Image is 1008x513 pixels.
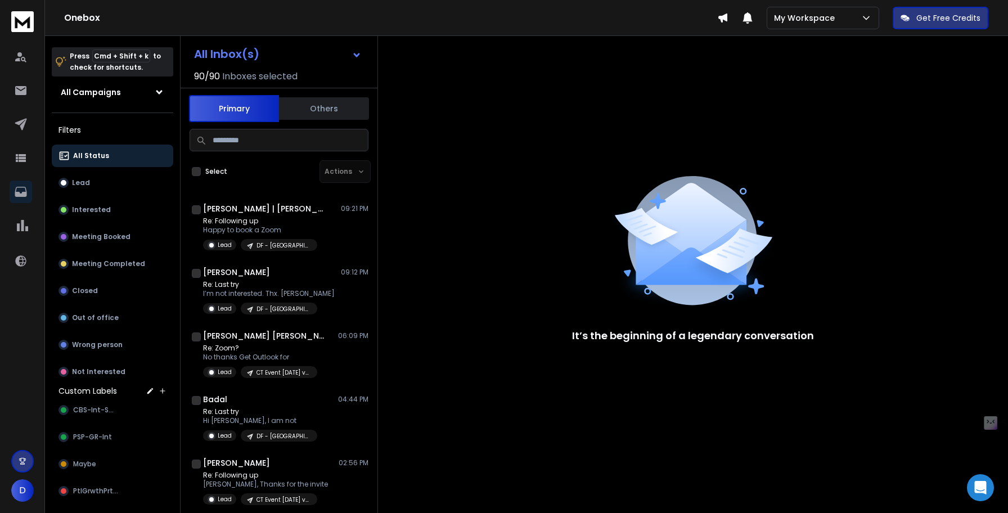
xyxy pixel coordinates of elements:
[218,368,232,376] p: Lead
[218,304,232,313] p: Lead
[203,416,317,425] p: Hi [PERSON_NAME], I am not
[203,330,327,341] h1: [PERSON_NAME] [PERSON_NAME]
[11,11,34,32] img: logo
[11,479,34,502] button: D
[203,203,327,214] h1: [PERSON_NAME] | [PERSON_NAME]
[203,280,335,289] p: Re: Last try
[256,305,310,313] p: DF - [GEOGRAPHIC_DATA] - FU.1.2
[256,241,310,250] p: DF - [GEOGRAPHIC_DATA] - FU.1.2
[222,70,298,83] h3: Inboxes selected
[73,433,112,442] span: PSP-GR-Int
[203,394,227,405] h1: Badal
[72,178,90,187] p: Lead
[774,12,839,24] p: My Workspace
[256,432,310,440] p: DF - [GEOGRAPHIC_DATA] - FU.1.2
[72,259,145,268] p: Meeting Completed
[73,487,120,496] span: PtlGrwthPrtnr
[52,122,173,138] h3: Filters
[52,361,173,383] button: Not Interested
[52,81,173,103] button: All Campaigns
[52,307,173,329] button: Out of office
[203,480,328,489] p: [PERSON_NAME], Thanks for the invite
[341,268,368,277] p: 09:12 PM
[52,399,173,421] button: CBS-Int-Sell
[338,395,368,404] p: 04:44 PM
[339,458,368,467] p: 02:56 PM
[92,49,150,62] span: Cmd + Shift + k
[279,96,369,121] button: Others
[203,471,328,480] p: Re: Following up
[52,426,173,448] button: PSP-GR-Int
[916,12,980,24] p: Get Free Credits
[72,313,119,322] p: Out of office
[893,7,988,29] button: Get Free Credits
[72,205,111,214] p: Interested
[52,453,173,475] button: Maybe
[73,460,96,469] span: Maybe
[52,480,173,502] button: PtlGrwthPrtnr
[52,226,173,248] button: Meeting Booked
[203,344,317,353] p: Re: Zoom?
[218,495,232,503] p: Lead
[52,172,173,194] button: Lead
[194,48,259,60] h1: All Inbox(s)
[64,11,717,25] h1: Onebox
[203,407,317,416] p: Re: Last try
[203,289,335,298] p: I’m not interested. Thx. [PERSON_NAME]
[256,368,310,377] p: CT Event [DATE] v2 FU.2
[572,328,814,344] p: It’s the beginning of a legendary conversation
[203,226,317,235] p: Happy to book a Zoom
[189,95,279,122] button: Primary
[341,204,368,213] p: 09:21 PM
[203,217,317,226] p: Re: Following up
[52,145,173,167] button: All Status
[72,286,98,295] p: Closed
[52,334,173,356] button: Wrong person
[185,43,371,65] button: All Inbox(s)
[73,151,109,160] p: All Status
[73,406,116,415] span: CBS-Int-Sell
[61,87,121,98] h1: All Campaigns
[52,253,173,275] button: Meeting Completed
[338,331,368,340] p: 06:09 PM
[218,241,232,249] p: Lead
[72,367,125,376] p: Not Interested
[967,474,994,501] div: Open Intercom Messenger
[205,167,227,176] label: Select
[72,340,123,349] p: Wrong person
[194,70,220,83] span: 90 / 90
[203,353,317,362] p: No thanks Get Outlook for
[70,51,161,73] p: Press to check for shortcuts.
[203,267,270,278] h1: [PERSON_NAME]
[256,496,310,504] p: CT Event [DATE] v2 FU.2
[58,385,117,397] h3: Custom Labels
[218,431,232,440] p: Lead
[72,232,130,241] p: Meeting Booked
[52,199,173,221] button: Interested
[203,457,270,469] h1: [PERSON_NAME]
[52,280,173,302] button: Closed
